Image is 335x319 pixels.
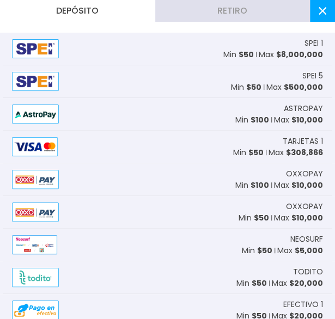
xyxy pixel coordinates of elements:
img: Alipay [12,39,59,58]
p: Min [242,245,272,256]
p: Max [274,114,323,126]
span: $ 10,000 [291,114,323,125]
span: ASTROPAY [284,103,323,114]
span: NEOSURF [290,234,323,245]
p: Min [239,212,269,224]
p: Max [272,278,323,289]
span: EFECTIVO 1 [283,299,323,310]
img: Alipay [12,105,59,124]
img: Alipay [12,235,57,254]
img: Alipay [12,203,59,222]
p: Min [231,82,261,93]
span: $ 10,000 [291,180,323,191]
p: Min [236,278,267,289]
span: $ 8,000,000 [276,49,323,60]
img: Alipay [12,268,59,287]
span: $ 50 [248,147,264,158]
span: $ 308,866 [286,147,323,158]
span: $ 5,000 [295,245,323,256]
p: Max [274,212,323,224]
p: Min [223,49,254,60]
span: $ 20,000 [289,278,323,289]
p: Max [259,49,323,60]
span: $ 50 [257,245,272,256]
span: $ 10,000 [291,212,323,223]
span: $ 50 [254,212,269,223]
span: $ 50 [246,82,261,93]
img: Alipay [12,72,59,91]
p: Max [277,245,323,256]
span: OXXOPAY [286,201,323,212]
p: Max [269,147,323,158]
span: SPEI 1 [304,38,323,49]
p: Min [235,180,269,191]
p: Min [233,147,264,158]
p: Max [266,82,323,93]
p: Max [274,180,323,191]
span: $ 100 [251,114,269,125]
span: $ 50 [239,49,254,60]
span: TARJETAS 1 [283,136,323,147]
span: SPEI 5 [302,70,323,82]
span: OXXOPAY [286,168,323,180]
span: $ 500,000 [284,82,323,93]
p: Min [235,114,269,126]
img: Alipay [12,137,58,156]
span: $ 50 [252,278,267,289]
span: $ 100 [251,180,269,191]
img: Alipay [12,170,59,189]
span: TODITO [293,266,323,278]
